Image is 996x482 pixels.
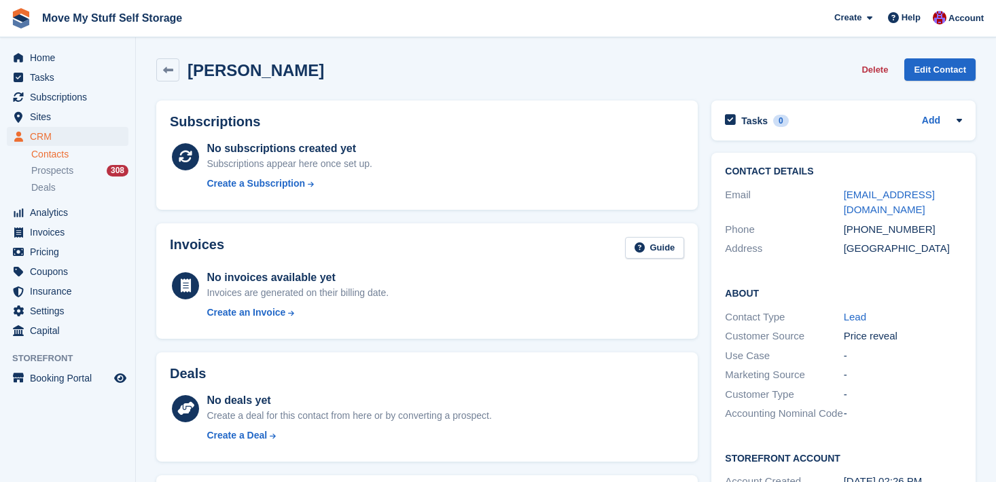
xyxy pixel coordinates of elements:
[948,12,984,25] span: Account
[922,113,940,129] a: Add
[207,286,389,300] div: Invoices are generated on their billing date.
[844,189,935,216] a: [EMAIL_ADDRESS][DOMAIN_NAME]
[725,286,962,299] h2: About
[30,48,111,67] span: Home
[7,48,128,67] a: menu
[7,282,128,301] a: menu
[31,164,73,177] span: Prospects
[725,406,843,422] div: Accounting Nominal Code
[856,58,893,81] button: Delete
[844,367,962,383] div: -
[207,428,491,443] a: Create a Deal
[7,242,128,261] a: menu
[7,223,128,242] a: menu
[12,352,135,365] span: Storefront
[844,329,962,344] div: Price reveal
[741,115,768,127] h2: Tasks
[7,68,128,87] a: menu
[7,262,128,281] a: menu
[207,428,267,443] div: Create a Deal
[844,241,962,257] div: [GEOGRAPHIC_DATA]
[30,107,111,126] span: Sites
[30,88,111,107] span: Subscriptions
[725,166,962,177] h2: Contact Details
[30,262,111,281] span: Coupons
[725,348,843,364] div: Use Case
[207,305,285,320] div: Create an Invoice
[207,305,389,320] a: Create an Invoice
[625,237,685,259] a: Guide
[7,88,128,107] a: menu
[207,392,491,409] div: No deals yet
[31,148,128,161] a: Contacts
[725,367,843,383] div: Marketing Source
[11,8,31,29] img: stora-icon-8386f47178a22dfd0bd8f6a31ec36ba5ce8667c1dd55bd0f319d3a0aa187defe.svg
[7,127,128,146] a: menu
[30,369,111,388] span: Booking Portal
[170,366,206,382] h2: Deals
[30,68,111,87] span: Tasks
[170,237,224,259] h2: Invoices
[844,311,866,322] a: Lead
[725,387,843,403] div: Customer Type
[30,203,111,222] span: Analytics
[902,11,921,24] span: Help
[31,164,128,178] a: Prospects 308
[7,203,128,222] a: menu
[207,157,372,171] div: Subscriptions appear here once set up.
[170,114,684,130] h2: Subscriptions
[773,115,789,127] div: 0
[7,369,128,388] a: menu
[725,451,962,464] h2: Storefront Account
[725,310,843,325] div: Contact Type
[844,222,962,238] div: [PHONE_NUMBER]
[7,301,128,320] a: menu
[30,301,111,320] span: Settings
[725,222,843,238] div: Phone
[207,177,305,191] div: Create a Subscription
[844,348,962,364] div: -
[30,127,111,146] span: CRM
[725,241,843,257] div: Address
[207,270,389,286] div: No invoices available yet
[725,187,843,218] div: Email
[188,61,324,79] h2: [PERSON_NAME]
[30,282,111,301] span: Insurance
[207,409,491,423] div: Create a deal for this contact from here or by converting a prospect.
[31,181,128,195] a: Deals
[207,177,372,191] a: Create a Subscription
[207,141,372,157] div: No subscriptions created yet
[7,321,128,340] a: menu
[37,7,188,29] a: Move My Stuff Self Storage
[844,387,962,403] div: -
[31,181,56,194] span: Deals
[30,223,111,242] span: Invoices
[933,11,946,24] img: Carrie Machin
[7,107,128,126] a: menu
[904,58,976,81] a: Edit Contact
[844,406,962,422] div: -
[834,11,861,24] span: Create
[30,321,111,340] span: Capital
[30,242,111,261] span: Pricing
[107,165,128,177] div: 308
[112,370,128,386] a: Preview store
[725,329,843,344] div: Customer Source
